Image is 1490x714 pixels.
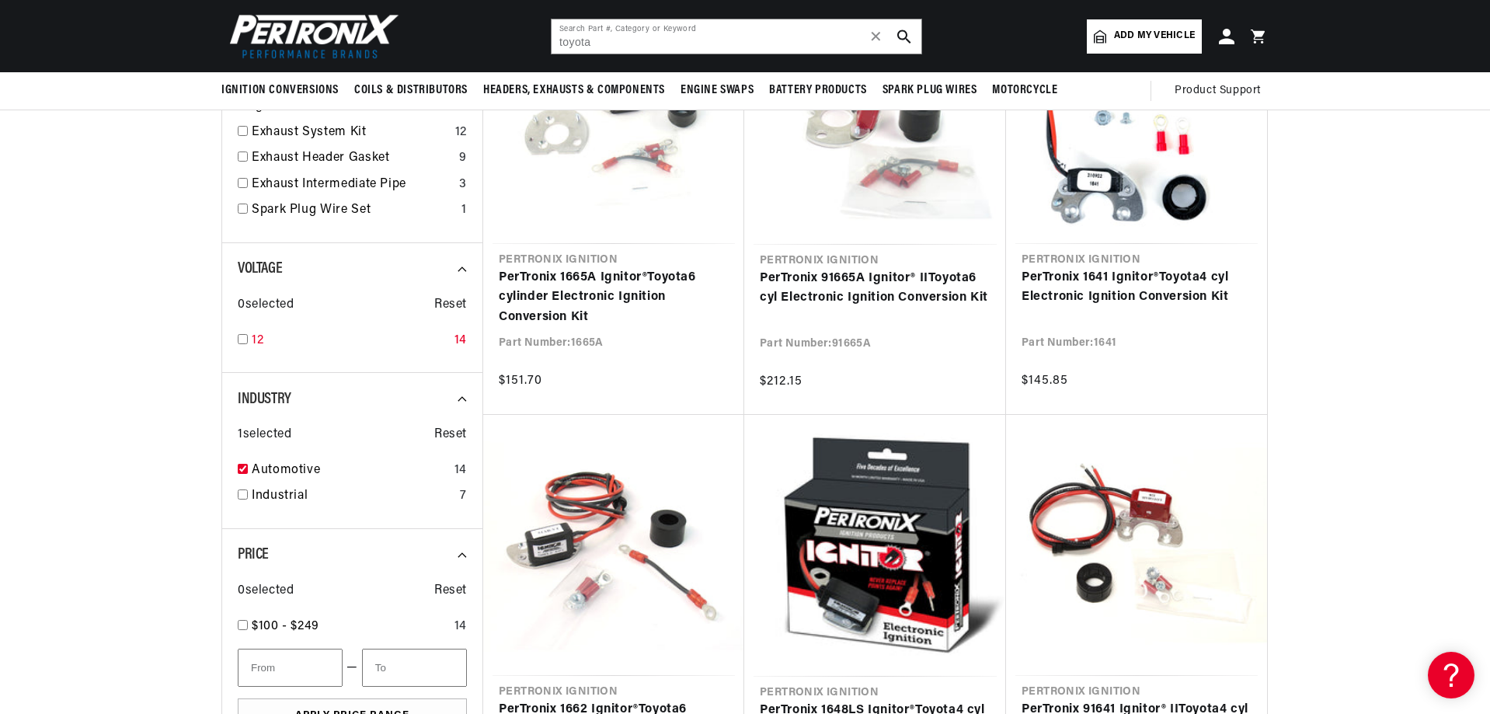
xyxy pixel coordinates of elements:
input: From [238,649,343,687]
input: To [362,649,467,687]
span: 0 selected [238,295,294,315]
span: Spark Plug Wires [883,82,977,99]
summary: Coils & Distributors [346,72,475,109]
summary: Product Support [1175,72,1269,110]
span: Add my vehicle [1114,29,1195,44]
span: 0 selected [238,581,294,601]
span: Industry [238,392,291,407]
a: Exhaust Intermediate Pipe [252,175,453,195]
summary: Engine Swaps [673,72,761,109]
div: 7 [460,486,467,507]
summary: Ignition Conversions [221,72,346,109]
span: Engine Swaps [681,82,754,99]
span: — [346,658,358,678]
span: Price [238,547,269,562]
div: 1 [461,200,467,221]
summary: Headers, Exhausts & Components [475,72,673,109]
span: Headers, Exhausts & Components [483,82,665,99]
div: 14 [454,461,467,481]
span: Battery Products [769,82,867,99]
div: 14 [454,331,467,351]
a: PerTronix 91665A Ignitor® IIToyota6 cyl Electronic Ignition Conversion Kit [760,269,990,308]
img: Pertronix [221,9,400,63]
div: 12 [455,123,467,143]
span: Motorcycle [992,82,1057,99]
div: 9 [459,148,467,169]
a: 12 [252,331,448,351]
a: Exhaust System Kit [252,123,449,143]
span: Reset [434,295,467,315]
a: Exhaust Header Gasket [252,148,453,169]
span: Voltage [238,261,282,277]
a: Add my vehicle [1087,19,1202,54]
span: Product Support [1175,82,1261,99]
span: Reset [434,581,467,601]
span: Ignition Conversions [221,82,339,99]
summary: Motorcycle [984,72,1065,109]
input: Search Part #, Category or Keyword [552,19,921,54]
span: 1 selected [238,425,291,445]
button: search button [887,19,921,54]
a: PerTronix 1641 Ignitor®Toyota4 cyl Electronic Ignition Conversion Kit [1022,268,1252,308]
a: Spark Plug Wire Set [252,200,455,221]
a: Automotive [252,461,448,481]
span: Coils & Distributors [354,82,468,99]
span: Reset [434,425,467,445]
a: Industrial [252,486,454,507]
summary: Spark Plug Wires [875,72,985,109]
div: 14 [454,617,467,637]
span: $100 - $249 [252,620,319,632]
a: PerTronix 1665A Ignitor®Toyota6 cylinder Electronic Ignition Conversion Kit [499,268,729,328]
div: 3 [459,175,467,195]
summary: Battery Products [761,72,875,109]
